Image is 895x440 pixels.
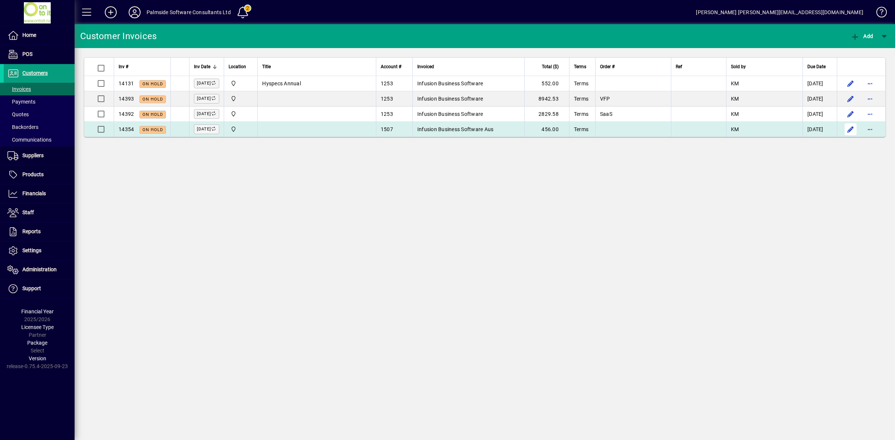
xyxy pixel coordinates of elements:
span: On hold [142,97,163,102]
label: [DATE] [194,94,219,104]
span: Ref [676,63,682,71]
span: 1507 [381,126,393,132]
button: More options [864,93,876,105]
a: POS [4,45,75,64]
button: More options [864,77,876,89]
a: Staff [4,203,75,222]
a: Administration [4,260,75,279]
div: Invoiced [417,63,520,71]
span: 14393 [119,96,134,102]
button: More options [864,123,876,135]
span: Inv Date [194,63,210,71]
span: Settings [22,247,41,253]
span: Home [22,32,36,38]
a: Settings [4,241,75,260]
button: Edit [845,93,857,105]
td: 2829.58 [524,107,569,122]
span: Backorders [7,124,38,130]
div: Inv Date [194,63,219,71]
span: Invoices [7,86,31,92]
span: Licensee Type [21,324,54,330]
span: Christchurch [229,110,253,118]
span: Terms [574,63,586,71]
td: [DATE] [803,91,837,107]
div: [PERSON_NAME] [PERSON_NAME][EMAIL_ADDRESS][DOMAIN_NAME] [696,6,863,18]
a: Support [4,279,75,298]
span: Christchurch [229,125,253,133]
div: Account # [381,63,408,71]
label: [DATE] [194,109,219,119]
span: Due Date [807,63,826,71]
span: On hold [142,82,163,86]
span: Terms [574,80,588,86]
td: 456.00 [524,122,569,137]
a: Products [4,165,75,184]
label: [DATE] [194,124,219,134]
span: KM [731,80,739,86]
a: Quotes [4,108,75,121]
a: Home [4,26,75,45]
span: Infusion Business Software Aus [417,126,494,132]
span: Quotes [7,111,29,117]
div: Inv # [119,63,166,71]
div: Palmside Software Consultants Ltd [147,6,231,18]
a: Knowledge Base [871,1,886,26]
span: Total ($) [542,63,559,71]
div: Total ($) [529,63,565,71]
span: 14392 [119,111,134,117]
a: Backorders [4,121,75,133]
td: [DATE] [803,76,837,91]
div: Location [229,63,253,71]
a: Suppliers [4,146,75,165]
span: Financials [22,190,46,196]
span: Reports [22,228,41,234]
button: Profile [123,6,147,19]
a: Reports [4,222,75,241]
span: Sold by [731,63,746,71]
td: 552.00 [524,76,569,91]
span: Communications [7,137,51,143]
button: Edit [845,123,857,135]
td: 8942.53 [524,91,569,107]
span: Location [229,63,246,71]
div: Sold by [731,63,798,71]
span: SaaS [600,111,612,117]
a: Invoices [4,83,75,95]
span: Version [29,355,46,361]
a: Payments [4,95,75,108]
div: Ref [676,63,722,71]
span: Infusion Business Software [417,96,483,102]
span: 1253 [381,96,393,102]
td: [DATE] [803,122,837,137]
span: Suppliers [22,152,44,158]
div: Customer Invoices [80,30,157,42]
span: 14131 [119,80,134,86]
button: Edit [845,77,857,89]
span: Christchurch [229,79,253,88]
span: Invoiced [417,63,434,71]
button: Add [849,29,875,43]
span: KM [731,126,739,132]
div: Order # [600,63,666,71]
span: Products [22,171,44,177]
span: Title [262,63,271,71]
span: Order # [600,63,615,71]
span: Support [22,285,41,291]
span: KM [731,111,739,117]
button: Add [99,6,123,19]
span: Hyspecs Annual [262,80,301,86]
span: Customers [22,70,48,76]
label: [DATE] [194,79,219,88]
span: Account # [381,63,401,71]
span: Infusion Business Software [417,111,483,117]
span: Financial Year [21,308,54,314]
button: More options [864,108,876,120]
span: 1253 [381,111,393,117]
span: Staff [22,209,34,215]
a: Financials [4,184,75,203]
span: On hold [142,112,163,117]
span: POS [22,51,32,57]
span: Package [27,340,47,346]
span: Christchurch [229,95,253,103]
button: Edit [845,108,857,120]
